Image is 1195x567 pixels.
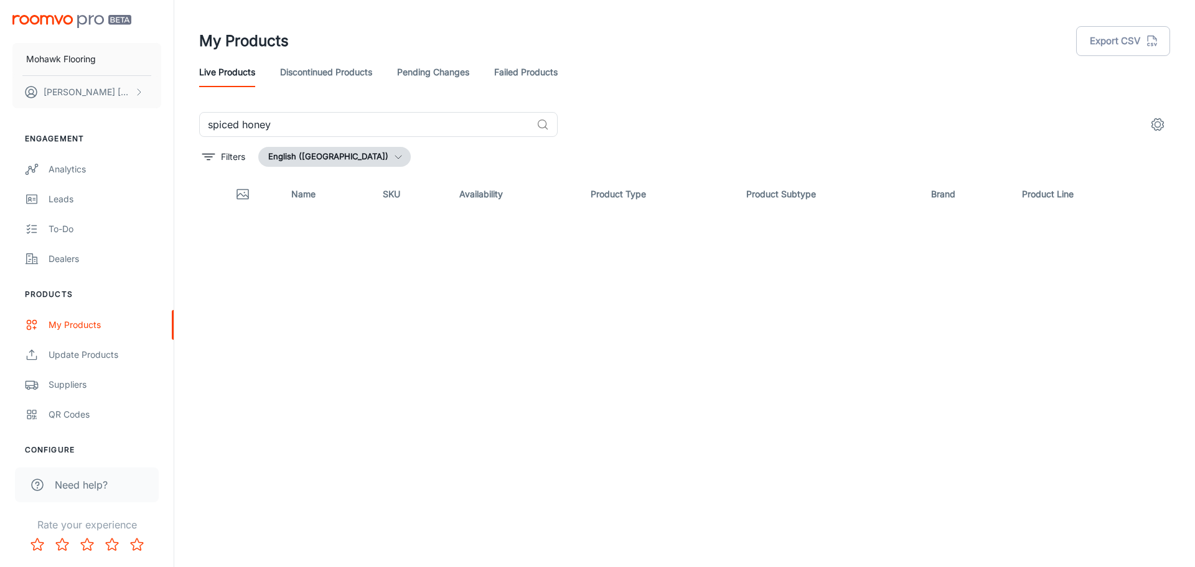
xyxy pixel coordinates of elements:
[100,532,124,557] button: Rate 4 star
[49,318,161,332] div: My Products
[44,85,131,99] p: [PERSON_NAME] [PERSON_NAME]
[1076,26,1170,56] button: Export CSV
[25,532,50,557] button: Rate 1 star
[258,147,411,167] button: English ([GEOGRAPHIC_DATA])
[12,15,131,28] img: Roomvo PRO Beta
[235,187,250,202] svg: Thumbnail
[49,162,161,176] div: Analytics
[281,177,373,212] th: Name
[49,222,161,236] div: To-do
[124,532,149,557] button: Rate 5 star
[1012,177,1170,212] th: Product Line
[280,57,372,87] a: Discontinued Products
[397,57,469,87] a: Pending Changes
[26,52,96,66] p: Mohawk Flooring
[449,177,580,212] th: Availability
[49,348,161,362] div: Update Products
[12,76,161,108] button: [PERSON_NAME] [PERSON_NAME]
[49,252,161,266] div: Dealers
[75,532,100,557] button: Rate 3 star
[199,57,255,87] a: Live Products
[49,378,161,391] div: Suppliers
[199,30,289,52] h1: My Products
[49,408,161,421] div: QR Codes
[199,112,532,137] input: Search
[55,477,108,492] span: Need help?
[494,57,558,87] a: Failed Products
[1145,112,1170,137] button: settings
[50,532,75,557] button: Rate 2 star
[49,192,161,206] div: Leads
[221,150,245,164] p: Filters
[581,177,736,212] th: Product Type
[736,177,921,212] th: Product Subtype
[373,177,450,212] th: SKU
[12,43,161,75] button: Mohawk Flooring
[199,147,248,167] button: filter
[10,517,164,532] p: Rate your experience
[921,177,1013,212] th: Brand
